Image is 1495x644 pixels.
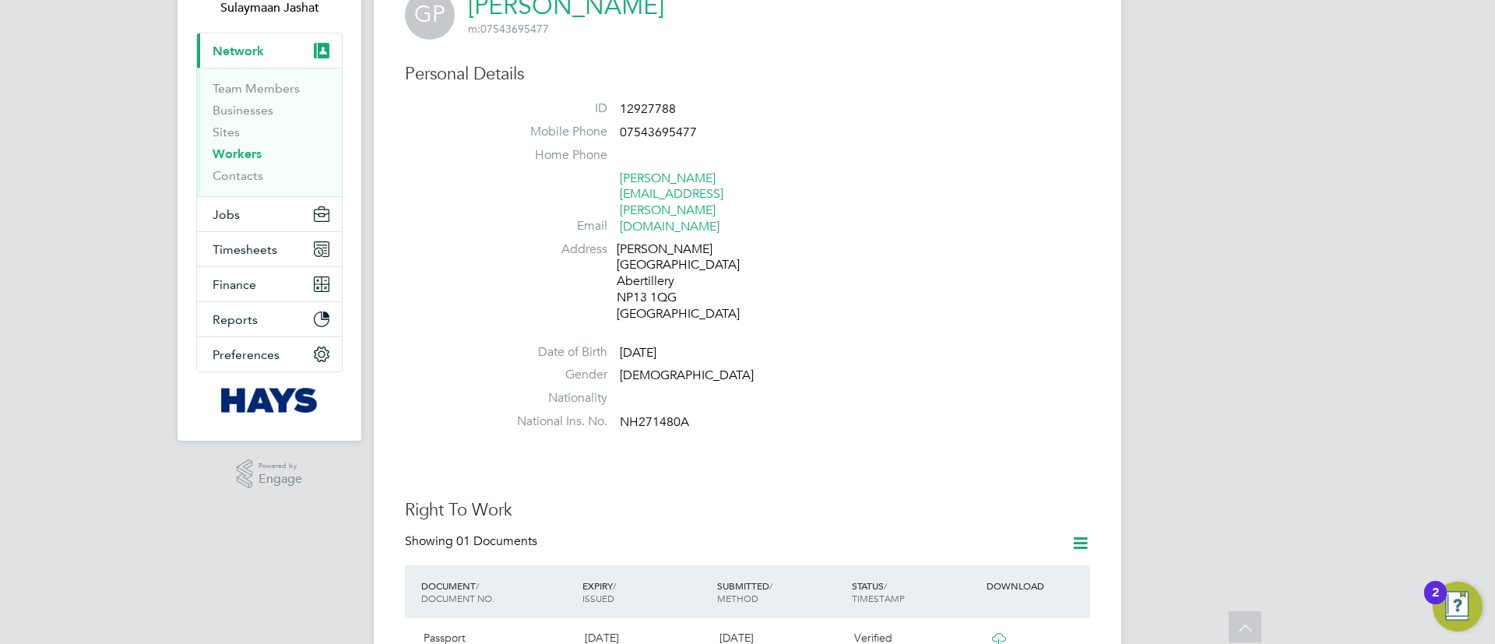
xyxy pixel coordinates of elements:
h3: Right To Work [405,499,1090,522]
label: National Ins. No. [498,413,607,430]
div: Showing [405,533,540,550]
div: STATUS [848,572,983,612]
button: Finance [197,267,342,301]
span: Timesheets [213,242,277,257]
span: 07543695477 [620,125,697,140]
span: 07543695477 [468,22,549,36]
a: Go to home page [196,388,343,413]
a: Powered byEngage [237,459,303,489]
div: EXPIRY [579,572,713,612]
span: TIMESTAMP [852,592,905,604]
button: Open Resource Center, 2 new notifications [1433,582,1483,632]
span: / [884,579,887,592]
h3: Personal Details [405,63,1090,86]
span: METHOD [717,592,758,604]
span: [DEMOGRAPHIC_DATA] [620,368,754,384]
span: Preferences [213,347,280,362]
span: m: [468,22,480,36]
a: [PERSON_NAME][EMAIL_ADDRESS][PERSON_NAME][DOMAIN_NAME] [620,171,723,234]
span: ISSUED [582,592,614,604]
button: Timesheets [197,232,342,266]
span: NH271480A [620,414,689,430]
div: 2 [1432,593,1439,613]
button: Jobs [197,197,342,231]
label: Gender [498,367,607,383]
label: Address [498,241,607,258]
span: 01 Documents [456,533,537,549]
div: Network [197,68,342,196]
span: 12927788 [620,101,676,117]
div: SUBMITTED [713,572,848,612]
span: / [769,579,772,592]
span: Network [213,44,264,58]
span: Finance [213,277,256,292]
label: Mobile Phone [498,124,607,140]
label: Email [498,218,607,234]
div: DOCUMENT [417,572,579,612]
label: Home Phone [498,147,607,164]
label: Date of Birth [498,344,607,361]
a: Contacts [213,168,263,183]
span: Powered by [259,459,302,473]
span: Engage [259,473,302,486]
label: ID [498,100,607,117]
label: Nationality [498,390,607,406]
button: Reports [197,302,342,336]
a: Sites [213,125,240,139]
span: Jobs [213,207,240,222]
button: Preferences [197,337,342,371]
a: Workers [213,146,262,161]
span: Reports [213,312,258,327]
span: [DATE] [620,345,656,361]
div: [PERSON_NAME][GEOGRAPHIC_DATA] Abertillery NP13 1QG [GEOGRAPHIC_DATA] [617,241,765,322]
a: Businesses [213,103,273,118]
span: / [613,579,616,592]
a: Team Members [213,81,300,96]
span: DOCUMENT NO. [421,592,494,604]
div: DOWNLOAD [983,572,1090,600]
img: hays-logo-retina.png [221,388,318,413]
span: / [476,579,479,592]
button: Network [197,33,342,68]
